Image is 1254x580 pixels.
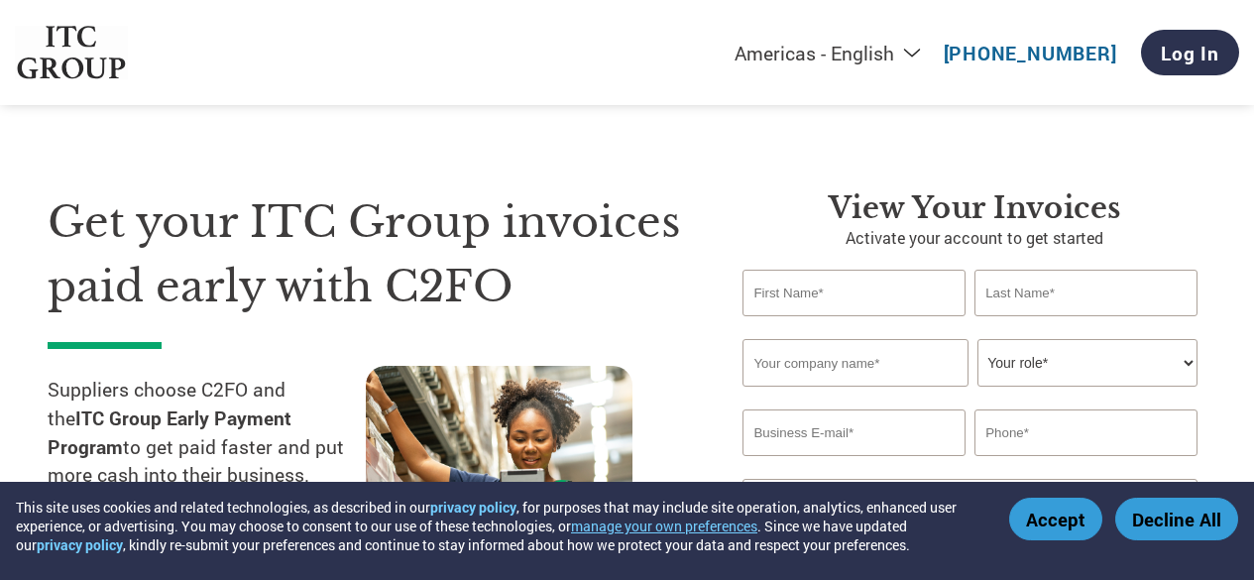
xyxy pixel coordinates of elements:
a: privacy policy [37,535,123,554]
button: Decline All [1115,498,1238,540]
div: Invalid company name or company name is too long [742,389,1197,402]
a: Log In [1141,30,1239,75]
input: First Name* [742,270,965,316]
button: manage your own preferences [571,517,757,535]
input: Invalid Email format [742,409,965,456]
img: supply chain worker [366,366,632,561]
button: Accept [1009,498,1102,540]
p: Activate your account to get started [742,226,1206,250]
div: This site uses cookies and related technologies, as described in our , for purposes that may incl... [16,498,980,554]
div: Invalid last name or last name is too long [974,318,1197,331]
img: ITC Group [15,26,128,80]
div: Invalid first name or first name is too long [742,318,965,331]
select: Title/Role [977,339,1197,387]
strong: ITC Group Early Payment Program [48,406,291,459]
div: Inavlid Phone Number [974,458,1197,471]
input: Your company name* [742,339,968,387]
h1: Get your ITC Group invoices paid early with C2FO [48,190,683,318]
h3: View Your Invoices [742,190,1206,226]
p: Suppliers choose C2FO and the to get paid faster and put more cash into their business. You selec... [48,376,366,576]
input: Phone* [974,409,1197,456]
input: Last Name* [974,270,1197,316]
div: Inavlid Email Address [742,458,965,471]
a: [PHONE_NUMBER] [944,41,1117,65]
a: privacy policy [430,498,516,517]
